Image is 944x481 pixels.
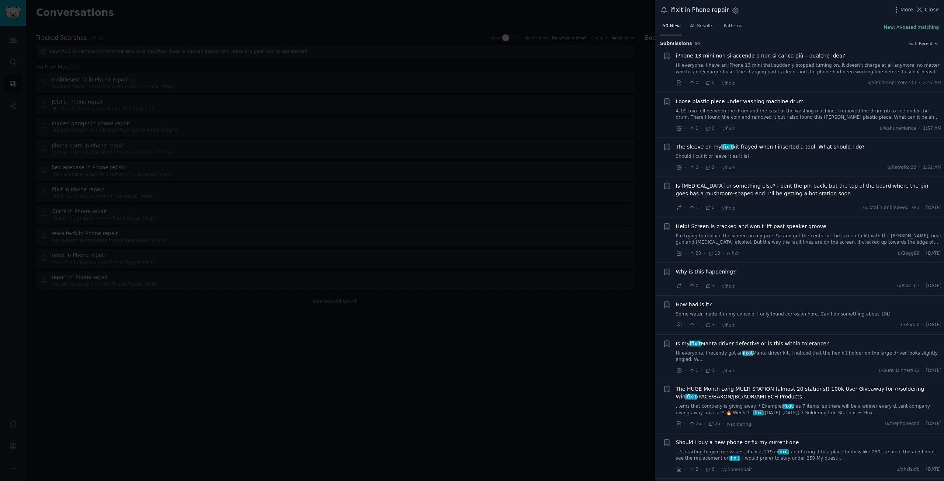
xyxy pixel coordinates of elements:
[721,284,735,289] span: r/ifixit
[705,205,714,211] span: 0
[721,467,752,472] span: r/phonerepair
[705,80,714,86] span: 0
[922,322,924,328] span: ·
[705,283,714,289] span: 5
[724,23,742,29] span: Patterns
[701,125,702,132] span: ·
[689,367,698,374] span: 1
[670,6,729,15] div: ifixit in Phone repair
[701,466,702,473] span: ·
[689,283,698,289] span: 0
[717,321,719,329] span: ·
[884,24,939,31] button: New: AI-based matching
[676,143,865,151] span: The sleeve on my kit frayed when I inserted a tool. What should I do?
[880,125,916,132] span: u/KahunaMurica
[705,125,714,132] span: 0
[701,321,702,329] span: ·
[676,301,712,309] a: How bad is it?
[919,41,939,46] button: Recent
[689,125,698,132] span: 1
[721,144,733,150] span: ifixit
[922,205,924,211] span: ·
[676,268,736,276] a: Why is this happening?
[705,466,714,473] span: 6
[922,250,924,257] span: ·
[708,421,720,427] span: 26
[676,52,845,60] a: iPhone 13 mini non si accende o non si carica più – qualche idea?
[916,6,939,14] button: Close
[923,125,941,132] span: 1:57 AM
[923,80,941,86] span: 2:47 AM
[893,6,913,14] button: More
[753,410,764,415] span: ifixit
[695,41,700,46] span: 50
[685,79,686,87] span: ·
[717,367,719,374] span: ·
[676,449,942,462] a: ...'s starting to give me issues, it costs 219 inifixit, and taking it to a place to fix is like ...
[689,164,698,171] span: 0
[909,41,917,46] div: Sort
[723,420,724,428] span: ·
[898,250,920,257] span: u/Bogg99
[919,80,920,86] span: ·
[897,283,920,289] span: u/Asra_01
[676,385,942,401] span: The HUGE Month Long MULTI STATION (almost 20 stations!) 100k User Giveaway for /r/soldering Win /...
[922,421,924,427] span: ·
[863,205,920,211] span: u/Total_Tumbleweed_783
[687,20,716,35] a: All Results
[676,439,799,446] a: Should I buy a new phone or fix my current one
[705,164,714,171] span: 3
[660,20,682,35] a: 50 New
[727,251,740,256] span: r/ifixit
[685,282,686,290] span: ·
[685,466,686,473] span: ·
[701,164,702,171] span: ·
[729,456,740,461] span: ifixit
[926,322,941,328] span: [DATE]
[685,367,686,374] span: ·
[923,164,941,171] span: 1:52 AM
[926,466,941,473] span: [DATE]
[689,341,702,346] span: ifixit
[717,125,719,132] span: ·
[676,98,804,105] a: Loose plastic piece under washing machine drum
[926,205,941,211] span: [DATE]
[676,108,942,121] a: A 1€ coin fell between the drum and the case of the washing machine. I removed the drum rib to se...
[676,311,942,318] a: Some water made it in my console. I only found corrosion here. Can I do something about it?😫
[676,182,942,198] a: Is [MEDICAL_DATA] or something else? I bent the pin back, but the top of the board where the pin ...
[676,340,829,348] a: Is myifixitManta driver defective or is this within tolerance?
[922,367,924,374] span: ·
[922,466,924,473] span: ·
[663,23,680,29] span: 50 New
[887,164,916,171] span: u/Retrofox22
[685,321,686,329] span: ·
[727,422,752,427] span: r/soldering
[689,80,698,86] span: 0
[685,250,686,257] span: ·
[676,153,942,160] a: Should I cut it or leave it as it is?
[926,421,941,427] span: [DATE]
[676,385,942,401] a: The HUGE Month Long MULTI STATION (almost 20 stations!) 100k User Giveaway for /r/soldering Winif...
[926,367,941,374] span: [DATE]
[676,350,942,363] a: Hi everyone, I recently got anifixitManta driver kit. I noticed that the hex bit holder on the la...
[926,250,941,257] span: [DATE]
[676,62,942,75] a: Hi everyone, I have an iPhone 13 mini that suddenly stopped turning on. It doesn’t charge at all ...
[704,250,705,257] span: ·
[778,449,789,454] span: ifixit
[717,282,719,290] span: ·
[742,351,753,356] span: ifixit
[717,164,719,171] span: ·
[685,164,686,171] span: ·
[676,233,942,246] a: I'm trying to replace the screen on my pixel 9a and got the center of the screen to lift with the...
[685,125,686,132] span: ·
[919,164,920,171] span: ·
[919,41,932,46] span: Recent
[701,204,702,212] span: ·
[721,126,735,131] span: r/ifixit
[926,283,941,289] span: [DATE]
[919,125,920,132] span: ·
[689,250,701,257] span: 20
